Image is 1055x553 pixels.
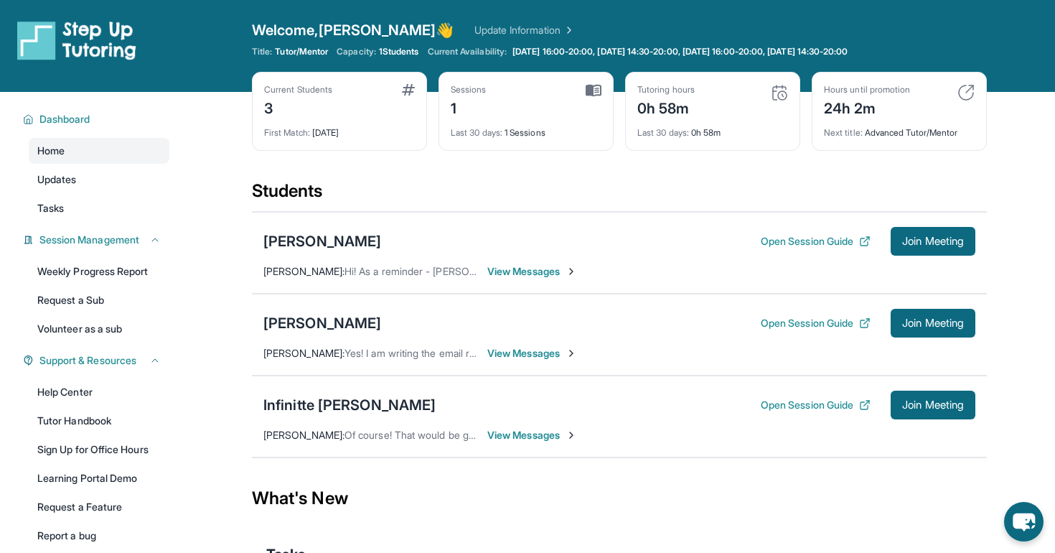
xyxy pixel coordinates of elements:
[39,353,136,368] span: Support & Resources
[264,127,310,138] span: First Match :
[29,167,169,192] a: Updates
[761,398,871,412] button: Open Session Guide
[487,346,577,361] span: View Messages
[29,523,169,549] a: Report a bug
[29,465,169,491] a: Learning Portal Demo
[34,353,161,368] button: Support & Resources
[344,265,626,277] span: Hi! As a reminder - [PERSON_NAME]'s first session is starting!
[29,408,169,434] a: Tutor Handbook
[29,379,169,405] a: Help Center
[474,23,575,37] a: Update Information
[252,467,987,530] div: What's New
[344,429,634,441] span: Of course! That would be great! I'll make a note of it! Thank you!
[252,20,454,40] span: Welcome, [PERSON_NAME] 👋
[275,46,328,57] span: Tutor/Mentor
[1004,502,1044,542] button: chat-button
[566,348,577,359] img: Chevron-Right
[29,494,169,520] a: Request a Feature
[487,264,577,279] span: View Messages
[637,127,689,138] span: Last 30 days :
[566,266,577,277] img: Chevron-Right
[891,227,975,256] button: Join Meeting
[586,84,601,97] img: card
[37,172,77,187] span: Updates
[451,118,601,139] div: 1 Sessions
[263,395,436,415] div: Infinitte [PERSON_NAME]
[337,46,376,57] span: Capacity:
[29,259,169,284] a: Weekly Progress Report
[252,46,272,57] span: Title:
[402,84,415,96] img: card
[451,84,487,96] div: Sessions
[37,201,64,215] span: Tasks
[891,391,975,419] button: Join Meeting
[902,319,964,327] span: Join Meeting
[344,347,510,359] span: Yes! I am writing the email right now.
[637,118,788,139] div: 0h 58m
[379,46,419,57] span: 1 Students
[29,138,169,164] a: Home
[487,428,577,442] span: View Messages
[252,180,987,211] div: Students
[263,347,344,359] span: [PERSON_NAME] :
[902,401,964,409] span: Join Meeting
[761,316,871,330] button: Open Session Guide
[34,112,161,126] button: Dashboard
[957,84,975,101] img: card
[37,144,65,158] span: Home
[510,46,850,57] a: [DATE] 16:00-20:00, [DATE] 14:30-20:00, [DATE] 16:00-20:00, [DATE] 14:30-20:00
[263,429,344,441] span: [PERSON_NAME] :
[824,84,910,96] div: Hours until promotion
[428,46,507,57] span: Current Availability:
[263,313,381,333] div: [PERSON_NAME]
[891,309,975,338] button: Join Meeting
[824,118,975,139] div: Advanced Tutor/Mentor
[263,231,381,251] div: [PERSON_NAME]
[39,112,90,126] span: Dashboard
[264,96,332,118] div: 3
[761,234,871,248] button: Open Session Guide
[29,195,169,221] a: Tasks
[451,127,502,138] span: Last 30 days :
[17,20,136,60] img: logo
[451,96,487,118] div: 1
[771,84,788,101] img: card
[29,316,169,342] a: Volunteer as a sub
[561,23,575,37] img: Chevron Right
[637,96,695,118] div: 0h 58m
[34,233,161,247] button: Session Management
[264,118,415,139] div: [DATE]
[824,127,863,138] span: Next title :
[637,84,695,96] div: Tutoring hours
[39,233,139,247] span: Session Management
[29,437,169,463] a: Sign Up for Office Hours
[902,237,964,246] span: Join Meeting
[512,46,848,57] span: [DATE] 16:00-20:00, [DATE] 14:30-20:00, [DATE] 16:00-20:00, [DATE] 14:30-20:00
[566,429,577,441] img: Chevron-Right
[264,84,332,96] div: Current Students
[824,96,910,118] div: 24h 2m
[263,265,344,277] span: [PERSON_NAME] :
[29,287,169,313] a: Request a Sub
